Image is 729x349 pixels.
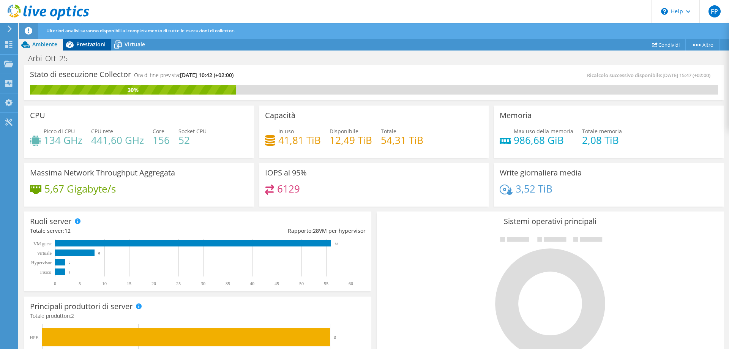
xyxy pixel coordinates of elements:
[65,227,71,234] span: 12
[134,71,234,79] h4: Ora di fine prevista:
[582,136,622,144] h4: 2,08 TiB
[250,281,254,286] text: 40
[30,169,175,177] h3: Massima Network Throughput Aggregata
[151,281,156,286] text: 20
[31,260,52,265] text: Hypervisor
[330,136,372,144] h4: 12,49 TiB
[44,136,82,144] h4: 134 GHz
[30,111,45,120] h3: CPU
[663,72,710,79] span: [DATE] 15:47 (+02:00)
[46,27,235,34] span: Ulteriori analisi saranno disponibili al completamento di tutte le esecuzioni di collector.
[69,270,71,274] text: 2
[514,128,573,135] span: Max uso della memoria
[30,217,71,226] h3: Ruoli server
[33,241,52,246] text: VM guest
[334,335,336,340] text: 3
[299,281,304,286] text: 50
[178,128,207,135] span: Socket CPU
[278,136,321,144] h4: 41,81 TiB
[153,136,170,144] h4: 156
[582,128,622,135] span: Totale memoria
[335,242,339,246] text: 56
[201,281,205,286] text: 30
[382,217,718,226] h3: Sistemi operativi principali
[98,251,100,255] text: 8
[30,227,198,235] div: Totale server:
[661,8,668,15] svg: \n
[275,281,279,286] text: 45
[277,185,300,193] h4: 6129
[180,71,234,79] span: [DATE] 10:42 (+02:00)
[102,281,107,286] text: 10
[30,312,366,320] h4: Totale produttori:
[91,128,113,135] span: CPU rete
[54,281,56,286] text: 0
[381,136,423,144] h4: 54,31 TiB
[278,128,294,135] span: In uso
[44,128,75,135] span: Picco di CPU
[226,281,230,286] text: 35
[91,136,144,144] h4: 441,60 GHz
[685,39,720,51] a: Altro
[178,136,207,144] h4: 52
[79,281,81,286] text: 5
[32,41,57,48] span: Ambiente
[324,281,328,286] text: 55
[153,128,164,135] span: Core
[127,281,131,286] text: 15
[265,169,307,177] h3: IOPS al 95%
[176,281,181,286] text: 25
[646,39,686,51] a: Condividi
[313,227,319,234] span: 28
[76,41,106,48] span: Prestazioni
[44,185,116,193] h4: 5,67 Gigabyte/s
[265,111,295,120] h3: Capacità
[500,169,582,177] h3: Write giornaliera media
[587,72,714,79] span: Ricalcolo successivo disponibile:
[516,185,552,193] h4: 3,52 TiB
[125,41,145,48] span: Virtuale
[330,128,358,135] span: Disponibile
[198,227,366,235] div: Rapporto: VM per hypervisor
[40,270,51,275] text: Fisico
[708,5,721,17] span: FP
[37,251,52,256] text: Virtuale
[30,86,236,94] div: 30%
[349,281,353,286] text: 60
[71,312,74,319] span: 2
[514,136,573,144] h4: 986,68 GiB
[30,302,133,311] h3: Principali produttori di server
[25,54,79,63] h1: Arbi_Ott_25
[381,128,396,135] span: Totale
[30,335,38,340] text: HPE
[500,111,532,120] h3: Memoria
[69,261,71,265] text: 2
